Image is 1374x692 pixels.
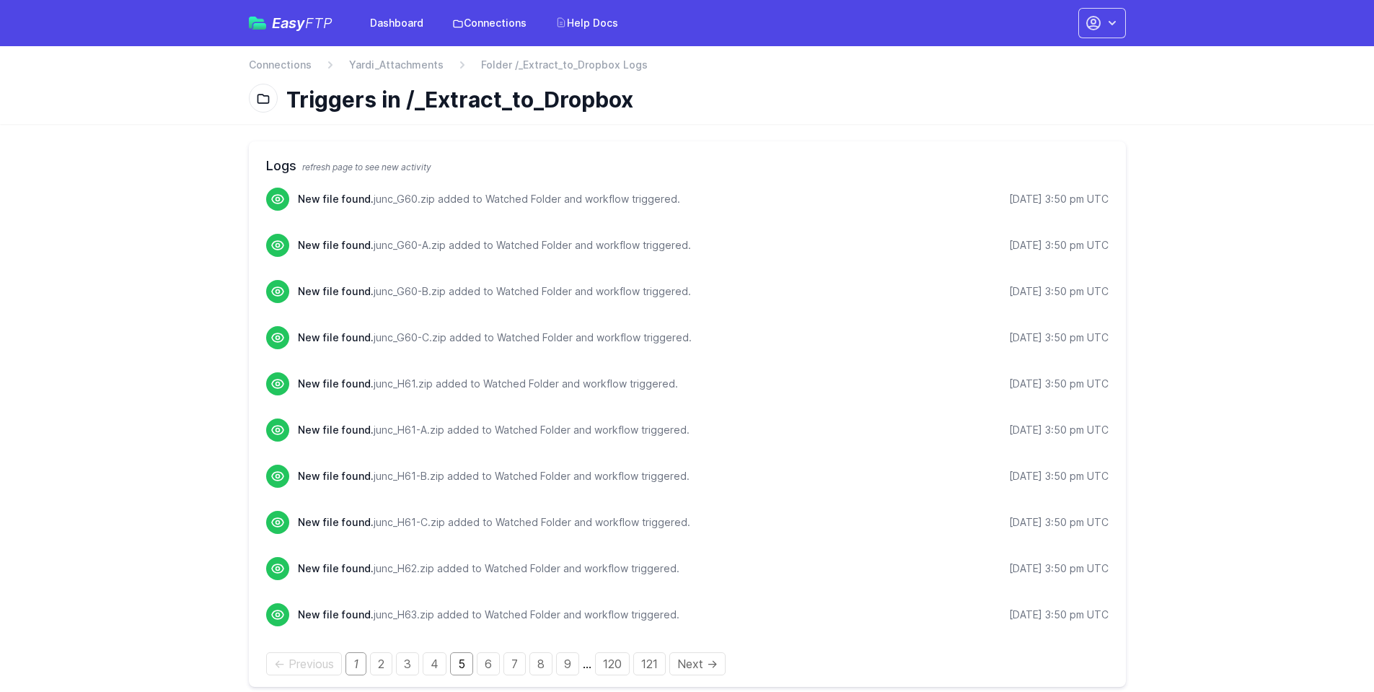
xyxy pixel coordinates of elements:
span: New file found. [298,470,374,482]
div: [DATE] 3:50 pm UTC [1009,192,1109,206]
p: junc_H61-C.zip added to Watched Folder and workflow triggered. [298,515,690,530]
div: [DATE] 3:50 pm UTC [1009,469,1109,483]
a: Page 7 [503,652,526,675]
div: [DATE] 3:50 pm UTC [1009,377,1109,391]
p: junc_H61-B.zip added to Watched Folder and workflow triggered. [298,469,690,483]
div: [DATE] 3:50 pm UTC [1009,423,1109,437]
span: New file found. [298,331,374,343]
h1: Triggers in /_Extract_to_Dropbox [286,87,1114,113]
div: [DATE] 3:50 pm UTC [1009,515,1109,530]
p: junc_G60.zip added to Watched Folder and workflow triggered. [298,192,680,206]
a: Page 9 [556,652,579,675]
a: EasyFTP [249,16,333,30]
a: Help Docs [547,10,627,36]
a: Page 3 [396,652,419,675]
em: Page 1 [345,652,366,675]
a: Dashboard [361,10,432,36]
span: New file found. [298,608,374,621]
p: junc_H61-A.zip added to Watched Folder and workflow triggered. [298,423,690,437]
nav: Breadcrumb [249,58,1126,81]
a: Next page [669,652,726,675]
span: New file found. [298,516,374,528]
span: New file found. [298,424,374,436]
h2: Logs [266,156,1109,176]
a: Connections [444,10,535,36]
p: junc_H63.zip added to Watched Folder and workflow triggered. [298,608,679,622]
a: Yardi_Attachments [349,58,444,72]
img: easyftp_logo.png [249,17,266,30]
span: Previous page [266,652,342,675]
div: [DATE] 3:50 pm UTC [1009,284,1109,299]
div: Pagination [266,655,1109,673]
span: FTP [305,14,333,32]
p: junc_H62.zip added to Watched Folder and workflow triggered. [298,561,679,576]
p: junc_G60-B.zip added to Watched Folder and workflow triggered. [298,284,691,299]
p: junc_H61.zip added to Watched Folder and workflow triggered. [298,377,678,391]
span: New file found. [298,193,374,205]
a: Page 2 [370,652,392,675]
a: Connections [249,58,312,72]
a: Page 121 [633,652,666,675]
p: junc_G60-C.zip added to Watched Folder and workflow triggered. [298,330,692,345]
span: Folder /_Extract_to_Dropbox Logs [481,58,648,72]
a: Page 120 [595,652,630,675]
span: Easy [272,16,333,30]
span: … [583,657,591,671]
p: junc_G60-A.zip added to Watched Folder and workflow triggered. [298,238,691,253]
a: Page 5 [450,652,473,675]
span: New file found. [298,377,374,390]
span: New file found. [298,562,374,574]
div: [DATE] 3:50 pm UTC [1009,330,1109,345]
div: [DATE] 3:50 pm UTC [1009,608,1109,622]
span: refresh page to see new activity [302,162,431,172]
span: New file found. [298,285,374,297]
a: Page 8 [529,652,552,675]
span: New file found. [298,239,374,251]
a: Page 4 [423,652,446,675]
div: [DATE] 3:50 pm UTC [1009,238,1109,253]
a: Page 6 [477,652,500,675]
div: [DATE] 3:50 pm UTC [1009,561,1109,576]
